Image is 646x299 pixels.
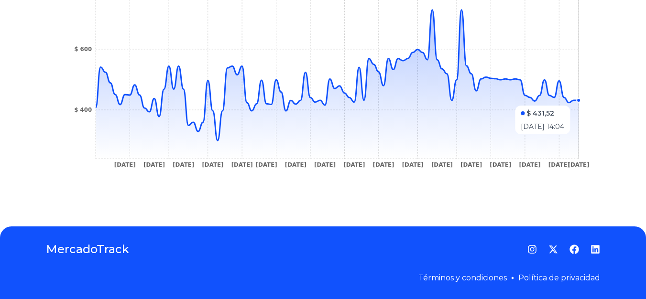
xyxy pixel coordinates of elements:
[460,161,482,168] tspan: [DATE]
[114,161,136,168] tspan: [DATE]
[231,161,253,168] tspan: [DATE]
[431,161,453,168] tspan: [DATE]
[256,161,277,168] tspan: [DATE]
[173,161,194,168] tspan: [DATE]
[569,245,579,254] a: Facebook
[143,161,165,168] tspan: [DATE]
[74,107,92,113] tspan: $ 400
[314,161,336,168] tspan: [DATE]
[519,161,541,168] tspan: [DATE]
[46,242,129,257] a: MercadoTrack
[402,161,424,168] tspan: [DATE]
[490,161,511,168] tspan: [DATE]
[527,245,537,254] a: Instagram
[418,273,507,282] a: Términos y condiciones
[343,161,365,168] tspan: [DATE]
[202,161,223,168] tspan: [DATE]
[74,46,92,53] tspan: $ 600
[285,161,307,168] tspan: [DATE]
[548,161,570,168] tspan: [DATE]
[568,161,590,168] tspan: [DATE]
[372,161,394,168] tspan: [DATE]
[591,245,600,254] a: LinkedIn
[548,245,558,254] a: Twitter
[518,273,600,282] a: Política de privacidad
